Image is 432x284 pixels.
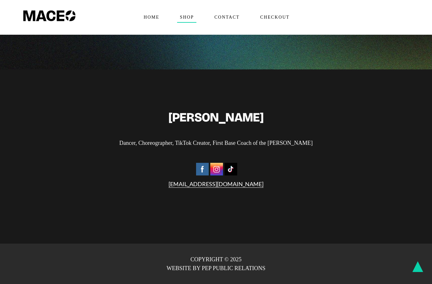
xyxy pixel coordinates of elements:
span: Shop [177,12,196,22]
span: Home [141,12,162,22]
img: Facebook [196,163,209,175]
p: Dancer, Choreographer, TikTok Creator, First Base Coach of the [PERSON_NAME] [25,139,407,147]
p: COPYRIGHT © 2025 WEBSITE BY PEP PUBLIC RELATIONS [16,255,416,273]
img: Instagram [210,163,223,175]
span: Contact [212,12,242,22]
span: Checkout [257,12,292,22]
h2: [PERSON_NAME] [25,110,407,124]
img: Tiktok [225,163,237,175]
